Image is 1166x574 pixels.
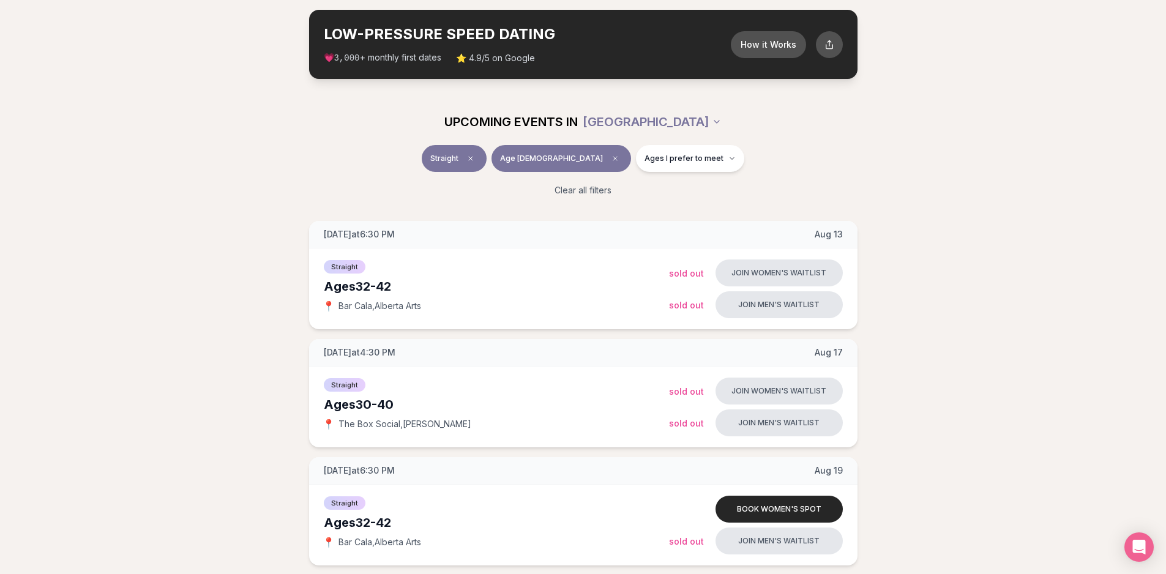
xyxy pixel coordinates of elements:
[324,51,441,64] span: 💗 + monthly first dates
[815,464,843,477] span: Aug 19
[463,151,478,166] span: Clear event type filter
[324,228,395,240] span: [DATE] at 6:30 PM
[430,154,458,163] span: Straight
[334,53,360,63] span: 3,000
[338,300,421,312] span: Bar Cala , Alberta Arts
[608,151,622,166] span: Clear age
[636,145,744,172] button: Ages I prefer to meet
[669,268,704,278] span: Sold Out
[583,108,722,135] button: [GEOGRAPHIC_DATA]
[324,514,669,531] div: Ages 32-42
[815,228,843,240] span: Aug 13
[324,278,669,295] div: Ages 32-42
[716,378,843,404] button: Join women's waitlist
[324,419,334,429] span: 📍
[444,113,578,130] span: UPCOMING EVENTS IN
[669,418,704,428] span: Sold Out
[716,259,843,286] button: Join women's waitlist
[1124,532,1154,562] div: Open Intercom Messenger
[324,346,395,359] span: [DATE] at 4:30 PM
[716,409,843,436] button: Join men's waitlist
[716,291,843,318] button: Join men's waitlist
[669,386,704,397] span: Sold Out
[324,396,669,413] div: Ages 30-40
[338,418,471,430] span: The Box Social , [PERSON_NAME]
[731,31,806,58] button: How it Works
[645,154,723,163] span: Ages I prefer to meet
[815,346,843,359] span: Aug 17
[422,145,487,172] button: StraightClear event type filter
[324,301,334,311] span: 📍
[324,496,365,510] span: Straight
[716,527,843,554] button: Join men's waitlist
[500,154,603,163] span: Age [DEMOGRAPHIC_DATA]
[324,464,395,477] span: [DATE] at 6:30 PM
[324,24,731,44] h2: LOW-PRESSURE SPEED DATING
[324,537,334,547] span: 📍
[669,300,704,310] span: Sold Out
[547,177,619,204] button: Clear all filters
[716,496,843,523] button: Book women's spot
[456,52,535,64] span: ⭐ 4.9/5 on Google
[338,536,421,548] span: Bar Cala , Alberta Arts
[324,260,365,274] span: Straight
[324,378,365,392] span: Straight
[491,145,631,172] button: Age [DEMOGRAPHIC_DATA]Clear age
[669,536,704,546] span: Sold Out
